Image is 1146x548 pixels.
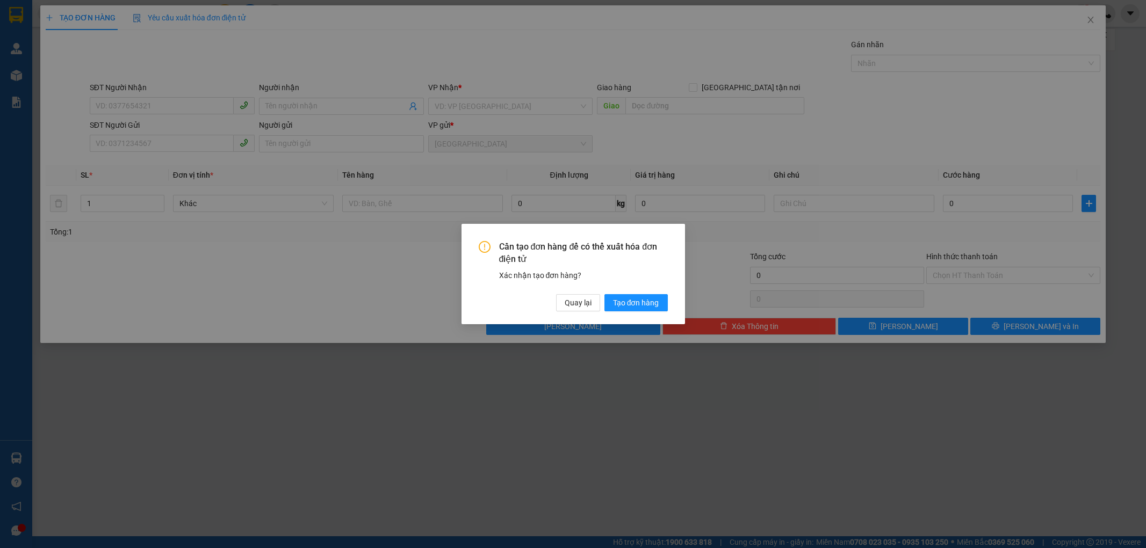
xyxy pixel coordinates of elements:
[499,241,668,265] span: Cần tạo đơn hàng để có thể xuất hóa đơn điện tử
[499,269,668,281] div: Xác nhận tạo đơn hàng?
[613,297,659,309] span: Tạo đơn hàng
[556,294,600,311] button: Quay lại
[565,297,592,309] span: Quay lại
[604,294,668,311] button: Tạo đơn hàng
[479,241,491,253] span: exclamation-circle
